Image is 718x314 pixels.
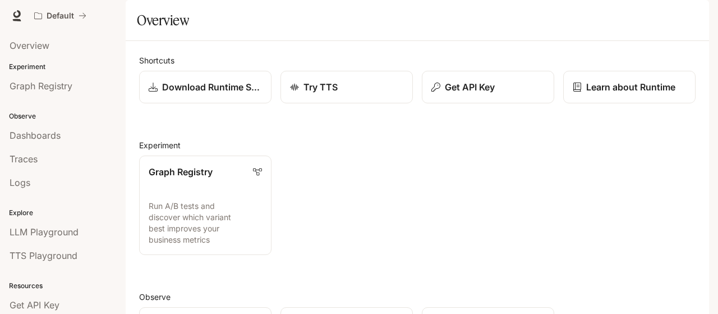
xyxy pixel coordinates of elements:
button: Get API Key [422,71,554,103]
a: Learn about Runtime [563,71,696,103]
a: Try TTS [280,71,413,103]
p: Try TTS [303,80,338,94]
p: Download Runtime SDK [162,80,262,94]
h2: Experiment [139,139,696,151]
a: Download Runtime SDK [139,71,271,103]
p: Graph Registry [149,165,213,179]
button: All workspaces [29,4,91,27]
a: Graph RegistryRun A/B tests and discover which variant best improves your business metrics [139,156,271,255]
p: Default [47,11,74,21]
h1: Overview [137,9,189,31]
p: Learn about Runtime [586,80,675,94]
p: Get API Key [445,80,495,94]
p: Run A/B tests and discover which variant best improves your business metrics [149,201,262,245]
h2: Observe [139,291,696,303]
h2: Shortcuts [139,54,696,66]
